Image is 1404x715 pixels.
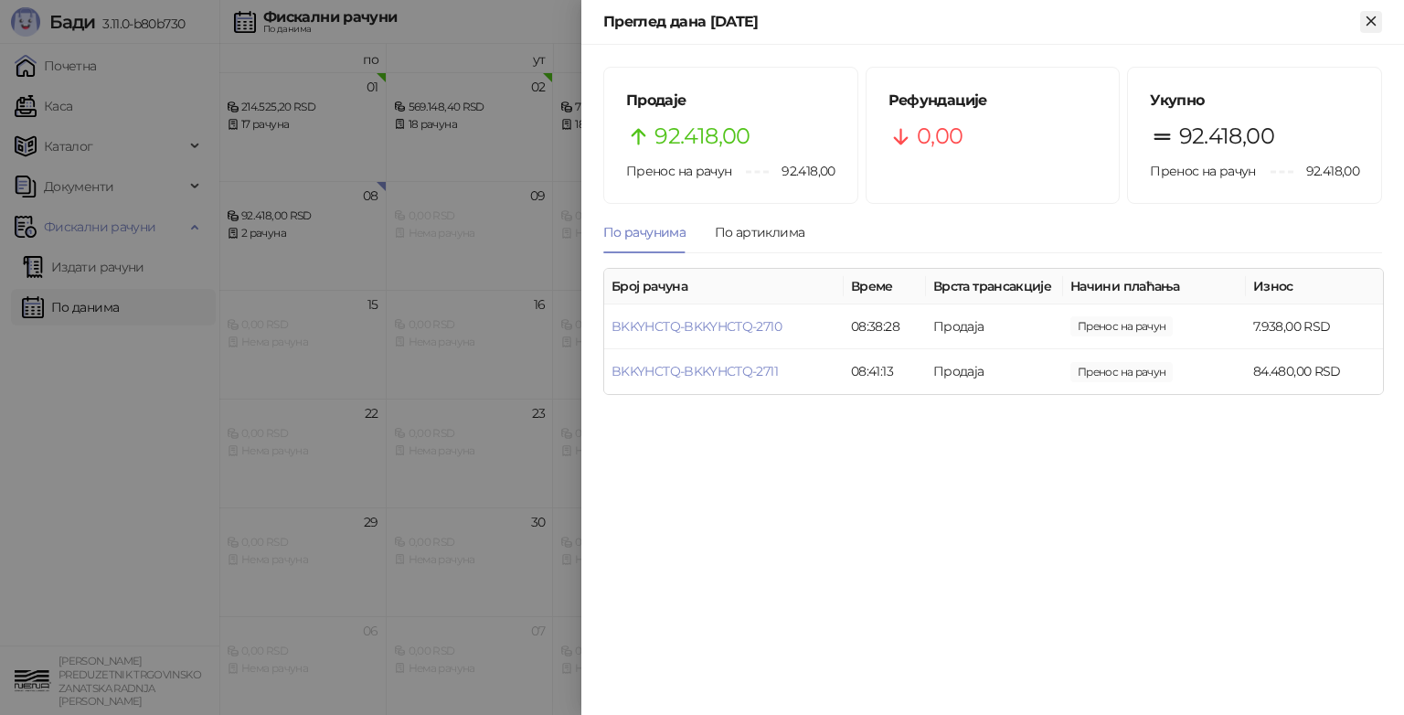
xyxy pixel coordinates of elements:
[1360,11,1382,33] button: Close
[654,119,750,154] span: 92.418,00
[1070,362,1173,382] span: 84.480,00
[888,90,1098,112] h5: Рефундације
[715,222,804,242] div: По артиклима
[626,163,731,179] span: Пренос на рачун
[626,90,835,112] h5: Продаје
[844,269,926,304] th: Време
[1293,161,1359,181] span: 92.418,00
[926,304,1063,349] td: Продаја
[612,363,778,379] a: BKKYHCTQ-BKKYHCTQ-2711
[844,304,926,349] td: 08:38:28
[603,222,686,242] div: По рачунима
[612,318,782,335] a: BKKYHCTQ-BKKYHCTQ-2710
[926,349,1063,394] td: Продаја
[917,119,963,154] span: 0,00
[1246,269,1383,304] th: Износ
[1070,316,1173,336] span: 7.938,00
[844,349,926,394] td: 08:41:13
[1150,90,1359,112] h5: Укупно
[1246,304,1383,349] td: 7.938,00 RSD
[1179,119,1274,154] span: 92.418,00
[1063,269,1246,304] th: Начини плаћања
[1246,349,1383,394] td: 84.480,00 RSD
[604,269,844,304] th: Број рачуна
[603,11,1360,33] div: Преглед дана [DATE]
[1150,163,1255,179] span: Пренос на рачун
[926,269,1063,304] th: Врста трансакције
[769,161,835,181] span: 92.418,00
